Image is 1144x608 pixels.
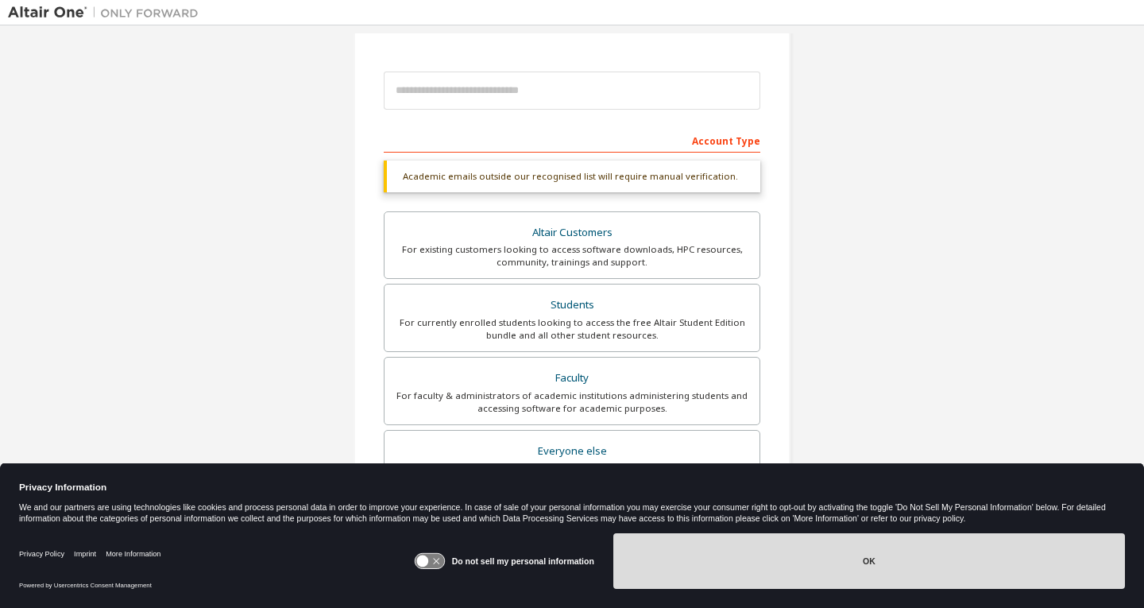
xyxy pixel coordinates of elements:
[394,389,750,415] div: For faculty & administrators of academic institutions administering students and accessing softwa...
[394,440,750,463] div: Everyone else
[8,5,207,21] img: Altair One
[394,243,750,269] div: For existing customers looking to access software downloads, HPC resources, community, trainings ...
[394,316,750,342] div: For currently enrolled students looking to access the free Altair Student Edition bundle and all ...
[394,294,750,316] div: Students
[394,367,750,389] div: Faculty
[384,161,760,192] div: Academic emails outside our recognised list will require manual verification.
[384,127,760,153] div: Account Type
[394,222,750,244] div: Altair Customers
